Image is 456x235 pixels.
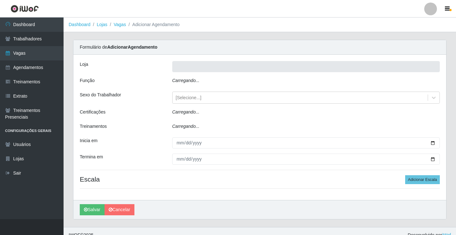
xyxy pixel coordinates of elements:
[172,137,440,149] input: 00/00/0000
[73,40,446,55] div: Formulário de
[80,154,103,160] label: Termina em
[176,94,201,101] div: [Selecione...]
[80,137,98,144] label: Inicia em
[405,175,440,184] button: Adicionar Escala
[126,21,180,28] li: Adicionar Agendamento
[80,77,95,84] label: Função
[105,204,134,215] a: Cancelar
[64,17,456,32] nav: breadcrumb
[80,204,105,215] button: Salvar
[114,22,126,27] a: Vagas
[172,124,200,129] i: Carregando...
[172,109,200,114] i: Carregando...
[172,78,200,83] i: Carregando...
[80,123,107,130] label: Treinamentos
[172,154,440,165] input: 00/00/0000
[69,22,91,27] a: Dashboard
[80,175,440,183] h4: Escala
[80,61,88,68] label: Loja
[97,22,107,27] a: Lojas
[10,5,39,13] img: CoreUI Logo
[107,45,157,50] strong: Adicionar Agendamento
[80,109,105,115] label: Certificações
[80,92,121,98] label: Sexo do Trabalhador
